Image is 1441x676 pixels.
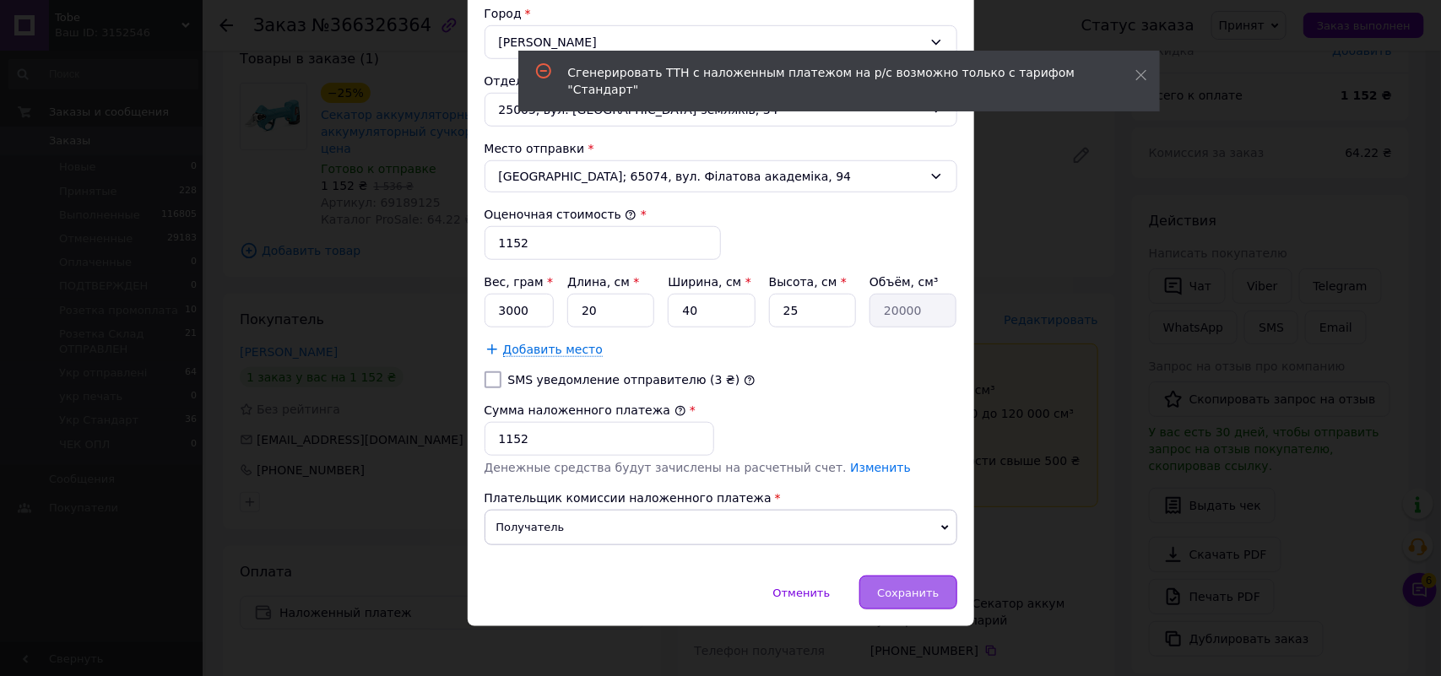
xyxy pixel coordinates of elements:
label: Ширина, см [668,275,750,289]
div: [PERSON_NAME] [485,25,957,59]
div: 25005, вул. [GEOGRAPHIC_DATA]-земляків, 34 [485,93,957,127]
label: Оценочная стоимость [485,208,637,221]
div: Отделение [485,73,957,89]
span: Добавить место [503,343,604,357]
div: Место отправки [485,140,957,157]
div: Объём, см³ [869,273,956,290]
label: Вес, грам [485,275,554,289]
span: Плательщик комиссии наложенного платежа [485,491,772,505]
div: Город [485,5,957,22]
span: Отменить [773,587,831,599]
label: Сумма наложенного платежа [485,403,686,417]
a: Изменить [850,461,911,474]
span: Получатель [485,510,957,545]
span: Сохранить [877,587,939,599]
span: [GEOGRAPHIC_DATA]; 65074, вул. Філатова академіка, 94 [499,168,923,185]
label: SMS уведомление отправителю (3 ₴) [508,373,740,387]
label: Длина, см [567,275,639,289]
div: Сгенерировать ТТН с наложенным платежом на р/с возможно только с тарифом "Стандарт" [568,64,1093,98]
span: Денежные средства будут зачислены на расчетный счет. [485,461,912,474]
label: Высота, см [769,275,847,289]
